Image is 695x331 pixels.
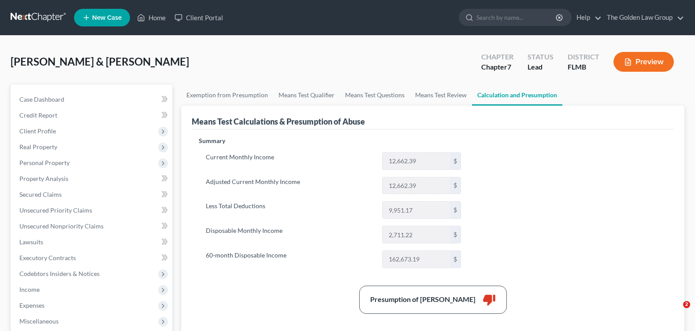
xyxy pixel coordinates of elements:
label: 60-month Disposable Income [201,250,377,268]
span: Executory Contracts [19,254,76,261]
a: Calculation and Presumption [472,85,562,106]
div: $ [450,177,461,194]
label: Less Total Deductions [201,201,377,219]
a: Unsecured Nonpriority Claims [12,218,172,234]
a: Credit Report [12,107,172,123]
span: Client Profile [19,127,56,135]
button: Preview [613,52,674,72]
a: Unsecured Priority Claims [12,202,172,218]
a: Executory Contracts [12,250,172,266]
iframe: Intercom live chat [665,301,686,322]
div: Presumption of [PERSON_NAME] [370,294,476,305]
div: Chapter [481,52,513,62]
a: Means Test Questions [340,85,410,106]
label: Disposable Monthly Income [201,226,377,243]
a: Case Dashboard [12,92,172,107]
div: FLMB [568,62,599,72]
span: Lawsuits [19,238,43,246]
a: The Golden Law Group [602,10,684,26]
span: Secured Claims [19,191,62,198]
label: Current Monthly Income [201,152,377,170]
input: 0.00 [383,226,450,243]
div: Means Test Calculations & Presumption of Abuse [192,116,365,127]
input: 0.00 [383,177,450,194]
span: Miscellaneous [19,317,59,325]
a: Help [572,10,602,26]
span: Unsecured Priority Claims [19,206,92,214]
a: Means Test Qualifier [273,85,340,106]
span: Income [19,286,40,293]
span: Case Dashboard [19,96,64,103]
a: Means Test Review [410,85,472,106]
div: $ [450,251,461,268]
span: Property Analysis [19,175,68,182]
input: Search by name... [476,9,557,26]
span: 2 [683,301,690,308]
div: $ [450,202,461,218]
span: Unsecured Nonpriority Claims [19,222,104,230]
p: Summary [199,136,468,145]
span: Credit Report [19,111,57,119]
span: Codebtors Insiders & Notices [19,270,100,277]
div: Chapter [481,62,513,72]
a: Lawsuits [12,234,172,250]
div: $ [450,153,461,169]
input: 0.00 [383,153,450,169]
div: Lead [528,62,554,72]
input: 0.00 [383,202,450,218]
div: Status [528,52,554,62]
div: District [568,52,599,62]
span: 7 [507,63,511,71]
i: thumb_down [483,293,496,306]
span: Expenses [19,302,45,309]
div: $ [450,226,461,243]
span: Real Property [19,143,57,151]
label: Adjusted Current Monthly Income [201,177,377,195]
a: Property Analysis [12,171,172,187]
span: [PERSON_NAME] & [PERSON_NAME] [11,55,189,68]
span: New Case [92,15,122,21]
a: Secured Claims [12,187,172,202]
a: Client Portal [170,10,227,26]
a: Exemption from Presumption [181,85,273,106]
span: Personal Property [19,159,70,166]
a: Home [133,10,170,26]
input: 0.00 [383,251,450,268]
